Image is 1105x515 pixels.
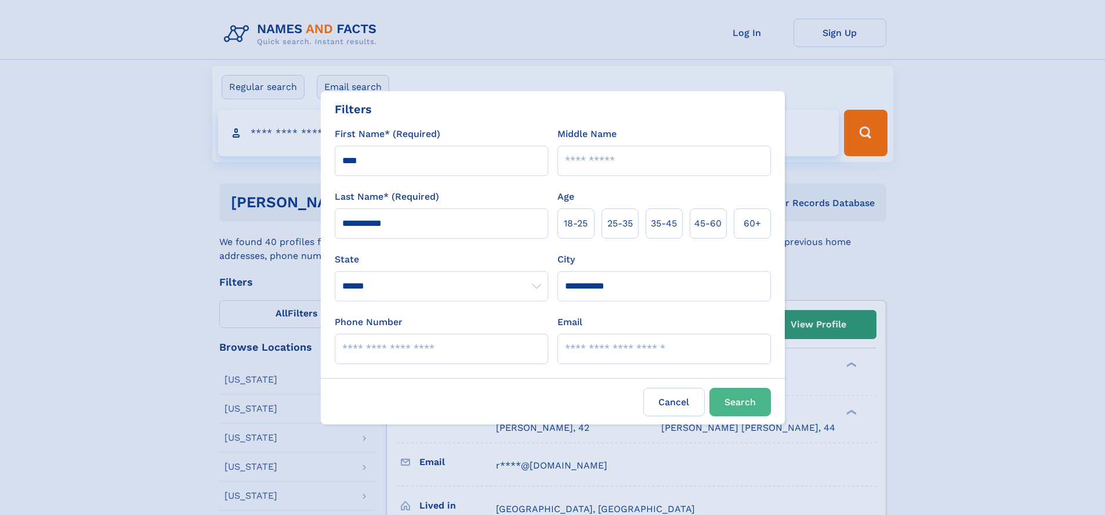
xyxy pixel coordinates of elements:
[335,315,403,329] label: Phone Number
[557,127,617,141] label: Middle Name
[651,217,677,231] span: 35‑45
[607,217,633,231] span: 25‑35
[335,100,372,118] div: Filters
[643,388,705,416] label: Cancel
[744,217,761,231] span: 60+
[335,253,548,266] label: State
[335,127,440,141] label: First Name* (Required)
[557,253,575,266] label: City
[564,217,588,231] span: 18‑25
[709,388,771,416] button: Search
[694,217,722,231] span: 45‑60
[335,190,439,204] label: Last Name* (Required)
[557,190,574,204] label: Age
[557,315,582,329] label: Email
